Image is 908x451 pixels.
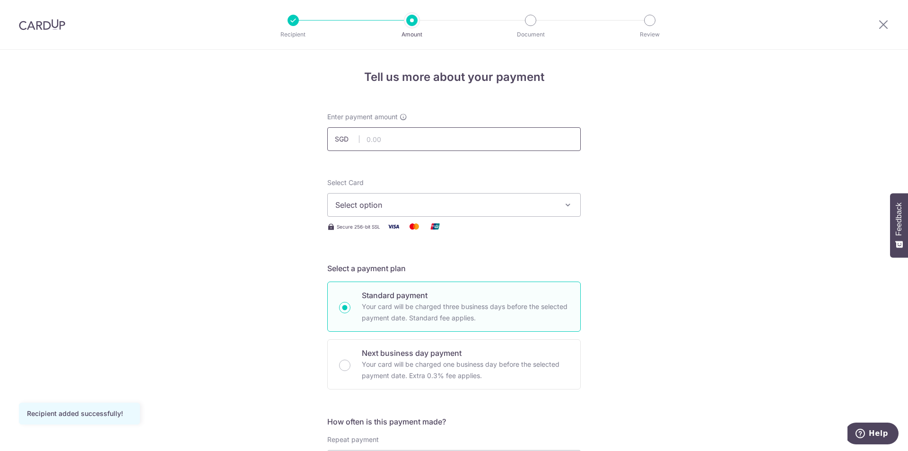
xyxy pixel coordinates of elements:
span: translation missing: en.payables.payment_networks.credit_card.summary.labels.select_card [327,178,364,186]
h5: How often is this payment made? [327,416,581,427]
h5: Select a payment plan [327,263,581,274]
span: Enter payment amount [327,112,398,122]
img: Visa [384,221,403,232]
span: Select option [335,199,556,211]
button: Feedback - Show survey [890,193,908,257]
span: Secure 256-bit SSL [337,223,380,230]
p: Standard payment [362,290,569,301]
p: Document [496,30,566,39]
img: CardUp [19,19,65,30]
p: Your card will be charged three business days before the selected payment date. Standard fee appl... [362,301,569,324]
label: Repeat payment [327,435,379,444]
img: Union Pay [426,221,445,232]
img: Mastercard [405,221,424,232]
p: Amount [377,30,447,39]
button: Select option [327,193,581,217]
p: Your card will be charged one business day before the selected payment date. Extra 0.3% fee applies. [362,359,569,381]
h4: Tell us more about your payment [327,69,581,86]
span: Feedback [895,203,903,236]
p: Recipient [258,30,328,39]
span: SGD [335,134,359,144]
iframe: Opens a widget where you can find more information [847,423,899,446]
p: Review [615,30,685,39]
input: 0.00 [327,127,581,151]
div: Recipient added successfully! [27,409,132,418]
p: Next business day payment [362,347,569,359]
